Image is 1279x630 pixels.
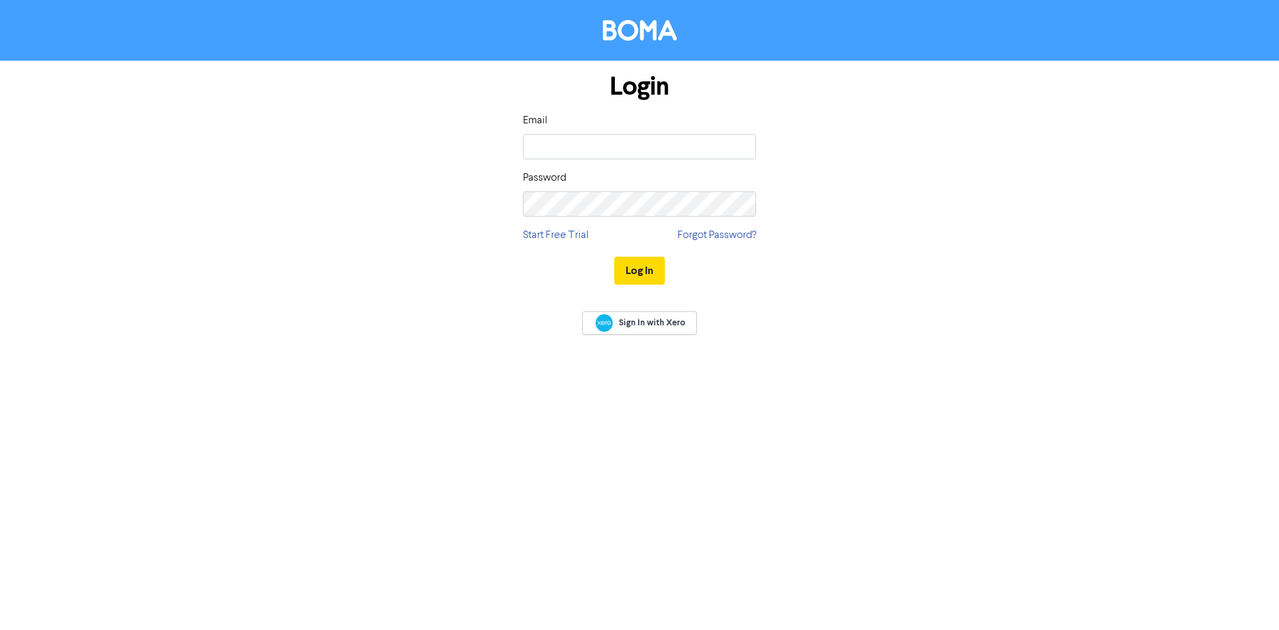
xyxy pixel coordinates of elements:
[523,113,548,129] label: Email
[523,227,589,243] a: Start Free Trial
[619,317,685,329] span: Sign In with Xero
[677,227,756,243] a: Forgot Password?
[582,311,697,335] a: Sign In with Xero
[523,170,566,186] label: Password
[614,257,665,285] button: Log In
[523,71,756,102] h1: Login
[603,20,677,41] img: BOMA Logo
[596,314,613,332] img: Xero logo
